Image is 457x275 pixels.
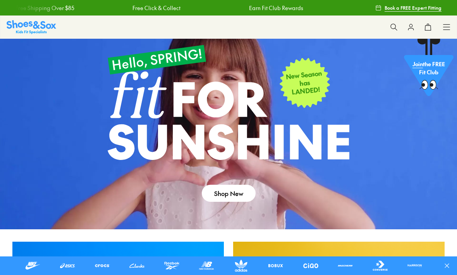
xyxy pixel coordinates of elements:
span: Book a FREE Expert Fitting [385,4,442,11]
a: Free Click & Collect [132,4,180,12]
img: SNS_Logo_Responsive.svg [7,20,56,34]
a: Shop New [202,185,256,202]
a: Book a FREE Expert Fitting [375,1,442,15]
a: Free Shipping Over $85 [15,4,74,12]
a: Jointhe FREE Fit Club [404,38,454,100]
span: Join [412,60,423,68]
p: the FREE Fit Club [404,54,454,82]
a: Shoes & Sox [7,20,56,34]
a: Earn Fit Club Rewards [249,4,303,12]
